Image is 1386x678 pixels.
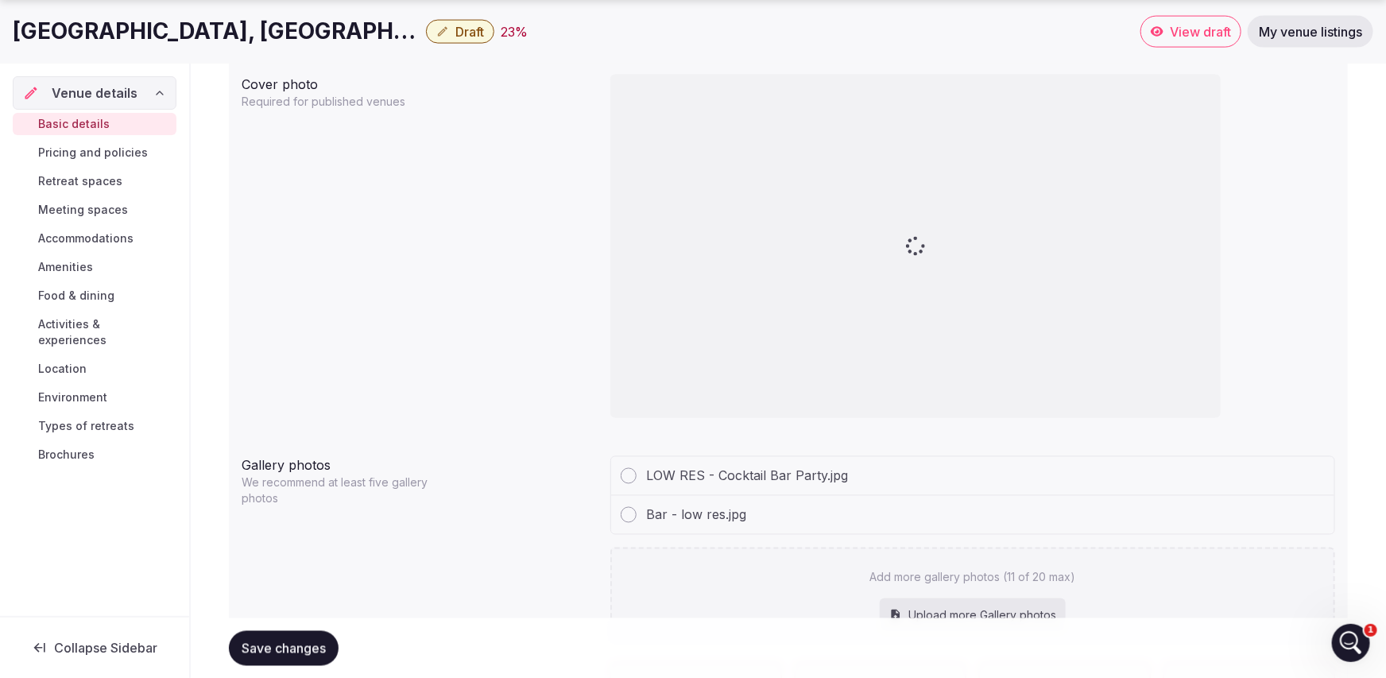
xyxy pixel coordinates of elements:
div: Upload more Gallery photos [880,599,1066,633]
span: Amenities [38,259,93,275]
a: Pricing and policies [13,141,176,164]
a: My venue listings [1248,16,1373,48]
span: Location [38,361,87,377]
button: Collapse Sidebar [13,630,176,665]
span: LOW RES - Cocktail Bar Party.jpg [646,467,848,486]
span: View draft [1170,24,1231,40]
span: Basic details [38,116,110,132]
a: Location [13,358,176,380]
a: Meeting spaces [13,199,176,221]
a: View draft [1140,16,1241,48]
a: Environment [13,386,176,409]
h1: [GEOGRAPHIC_DATA], [GEOGRAPHIC_DATA] - Tailored Scottish Retreats [13,16,420,47]
span: My venue listings [1259,24,1362,40]
a: Basic details [13,113,176,135]
span: Food & dining [38,288,114,304]
iframe: Intercom live chat [1332,624,1370,662]
a: Types of retreats [13,415,176,437]
a: Retreat spaces [13,170,176,192]
a: Amenities [13,256,176,278]
span: Pricing and policies [38,145,148,161]
div: 23 % [501,22,528,41]
span: Types of retreats [38,418,134,434]
a: Brochures [13,444,176,466]
span: 1 [1365,624,1377,637]
span: Save changes [242,640,326,656]
span: Environment [38,389,107,405]
a: Activities & experiences [13,313,176,351]
span: Collapse Sidebar [54,640,157,656]
a: Accommodations [13,227,176,250]
span: Bar - low res.jpg [646,506,746,525]
a: Food & dining [13,285,176,307]
p: We recommend at least five gallery photos [242,475,445,507]
button: 23% [501,22,528,41]
span: Brochures [38,447,95,463]
p: Required for published venues [242,94,445,110]
button: Save changes [229,630,339,665]
span: Retreat spaces [38,173,122,189]
span: Activities & experiences [38,316,170,348]
span: Meeting spaces [38,202,128,218]
button: Draft [426,20,494,44]
div: Gallery photos [242,450,598,475]
p: Add more gallery photos (11 of 20 max) [870,570,1076,586]
span: Accommodations [38,231,134,246]
div: Cover photo [242,68,598,94]
span: Venue details [52,83,137,103]
span: Draft [455,24,484,40]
